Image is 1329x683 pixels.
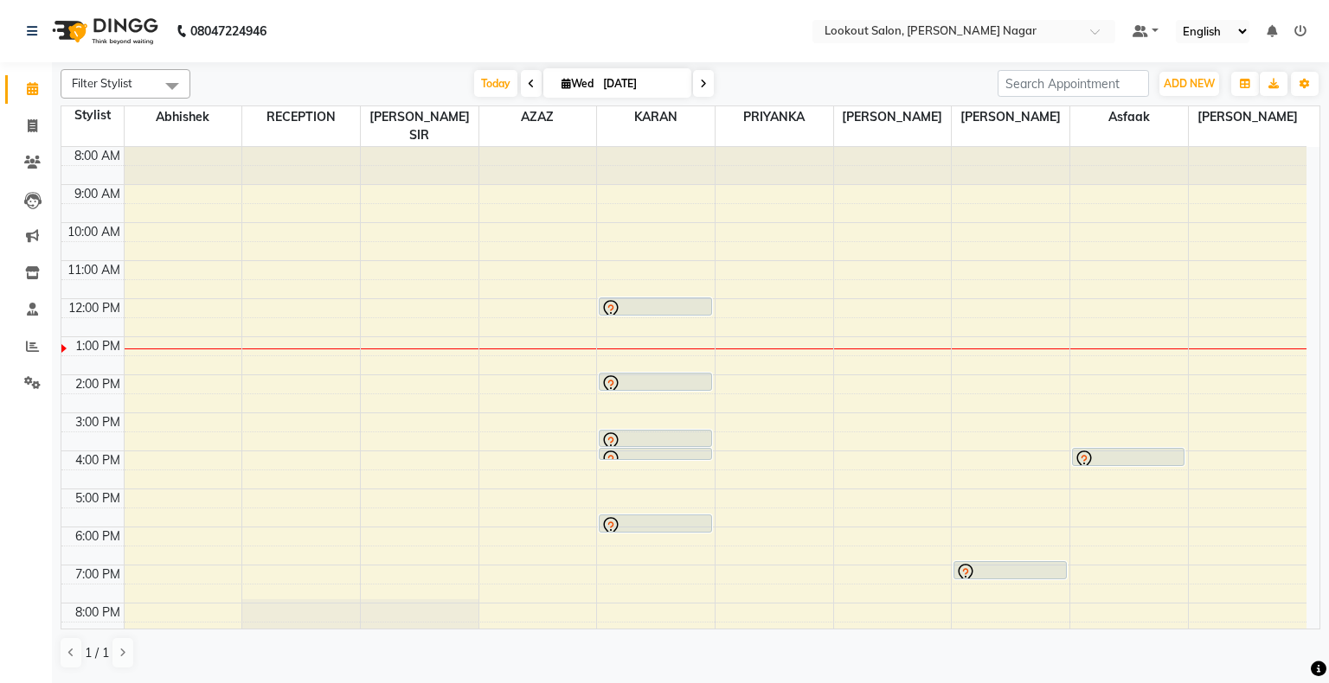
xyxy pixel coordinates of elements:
[61,106,124,124] div: Stylist
[834,106,952,128] span: [PERSON_NAME]
[72,527,124,546] div: 6:00 PM
[1073,449,1184,465] div: [PERSON_NAME], TK03, 04:00 PM-04:30 PM, Hair Cut - Fringes / Bangs ([DEMOGRAPHIC_DATA])
[85,644,109,662] span: 1 / 1
[1159,72,1219,96] button: ADD NEW
[71,185,124,203] div: 9:00 AM
[998,70,1149,97] input: Search Appointment
[600,431,710,446] div: [PERSON_NAME], TK06, 03:30 PM-04:00 PM, Hair Cut - Haircut With Senior Stylist ([DEMOGRAPHIC_DATA])
[72,451,124,469] div: 4:00 PM
[64,223,124,241] div: 10:00 AM
[72,565,124,584] div: 7:00 PM
[71,147,124,165] div: 8:00 AM
[64,261,124,279] div: 11:00 AM
[72,76,132,90] span: Filter Stylist
[954,562,1065,578] div: [PERSON_NAME], TK02, 07:00 PM-07:30 PM, Hair Cut - Haircut With Senior Stylist ([DEMOGRAPHIC_DATA])
[600,515,710,532] div: OM, TK04, 05:45 PM-06:15 PM, Hair Cut - Haircut With Senior Stylist ([DEMOGRAPHIC_DATA])
[72,603,124,622] div: 8:00 PM
[600,373,710,390] div: [PERSON_NAME], TK05, 02:00 PM-02:30 PM, Hair Cut - Haircut With Senior Stylist ([DEMOGRAPHIC_DATA])
[600,449,710,459] div: [PERSON_NAME], TK06, 04:00 PM-04:15 PM, Hair Cut - [PERSON_NAME] Trim ([DEMOGRAPHIC_DATA])
[242,106,360,128] span: RECEPTION
[597,106,715,128] span: kARAN
[361,106,478,146] span: [PERSON_NAME] SIR
[44,7,163,55] img: logo
[72,413,124,431] div: 3:00 PM
[716,106,833,128] span: PRIYANKA
[1189,106,1307,128] span: [PERSON_NAME]
[72,337,124,355] div: 1:00 PM
[479,106,597,128] span: AZAZ
[1164,77,1215,90] span: ADD NEW
[190,7,266,55] b: 08047224946
[600,298,710,315] div: [PERSON_NAME], TK01, 12:00 PM-12:30 PM, Hair Cut - Haircut With Senior Stylist ([DEMOGRAPHIC_DATA])
[1070,106,1188,128] span: Asfaak
[65,299,124,317] div: 12:00 PM
[952,106,1069,128] span: [PERSON_NAME]
[474,70,517,97] span: Today
[125,106,242,128] span: abhishek
[72,489,124,507] div: 5:00 PM
[598,71,684,97] input: 2025-09-03
[72,375,124,393] div: 2:00 PM
[557,77,598,90] span: Wed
